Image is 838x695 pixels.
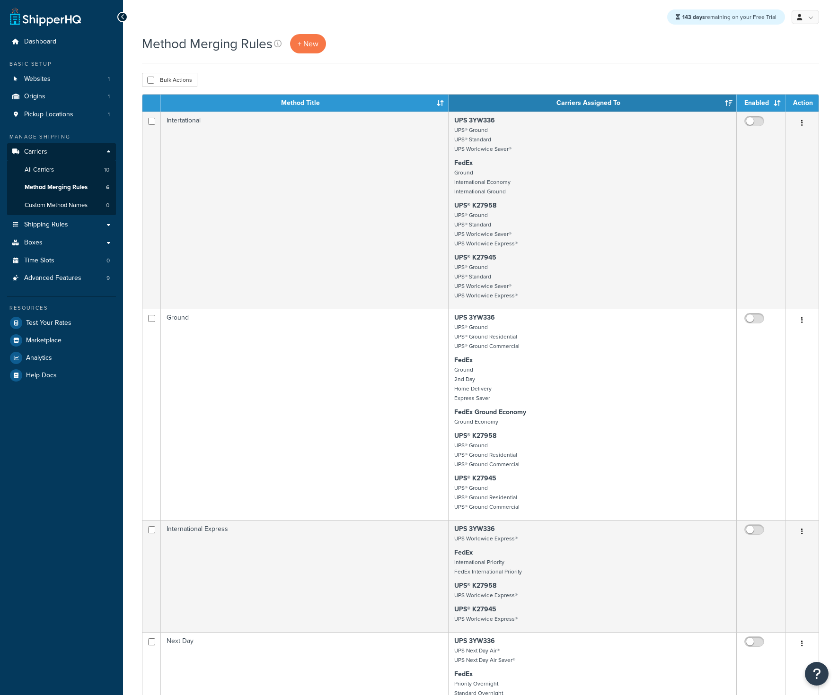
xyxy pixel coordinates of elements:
span: Help Docs [26,372,57,380]
small: Ground 2nd Day Home Delivery Express Saver [454,365,492,402]
a: Dashboard [7,33,116,51]
th: Method Title: activate to sort column ascending [161,95,449,112]
li: Websites [7,70,116,88]
span: Dashboard [24,38,56,46]
strong: UPS® K27958 [454,581,496,591]
small: Ground Economy [454,417,498,426]
li: Carriers [7,143,116,215]
a: Custom Method Names 0 [7,197,116,214]
a: Marketplace [7,332,116,349]
small: UPS Next Day Air® UPS Next Day Air Saver® [454,646,515,664]
span: Custom Method Names [25,201,88,209]
a: All Carriers 10 [7,161,116,179]
a: Carriers [7,143,116,161]
strong: FedEx Ground Economy [454,407,526,417]
li: Custom Method Names [7,197,116,214]
span: Advanced Features [24,274,81,282]
li: Method Merging Rules [7,179,116,196]
span: + New [298,38,318,49]
a: Boxes [7,234,116,252]
span: 6 [106,183,109,191]
button: Bulk Actions [142,73,197,87]
span: 9 [106,274,110,282]
strong: FedEx [454,355,473,365]
span: Carriers [24,148,47,156]
strong: FedEx [454,669,473,679]
td: International Express [161,520,449,632]
a: Advanced Features 9 [7,269,116,287]
span: 0 [106,257,110,265]
span: Boxes [24,239,43,247]
small: UPS® Ground UPS® Standard UPS Worldwide Saver® UPS Worldwide Express® [454,211,518,248]
a: Time Slots 0 [7,252,116,269]
span: Shipping Rules [24,221,68,229]
h1: Method Merging Rules [142,35,273,53]
td: Intertational [161,112,449,309]
a: Help Docs [7,367,116,384]
span: Origins [24,93,45,101]
div: Basic Setup [7,60,116,68]
small: UPS® Ground UPS® Standard UPS Worldwide Saver® UPS Worldwide Express® [454,263,518,300]
span: 0 [106,201,109,209]
strong: UPS 3YW336 [454,524,495,534]
a: + New [290,34,326,53]
a: Analytics [7,349,116,366]
strong: UPS® K27958 [454,431,496,441]
span: Analytics [26,354,52,362]
span: 1 [108,75,110,83]
span: 10 [104,166,109,174]
span: Pickup Locations [24,111,73,119]
small: UPS Worldwide Express® [454,591,518,599]
small: UPS® Ground UPS® Ground Residential UPS® Ground Commercial [454,484,520,511]
strong: FedEx [454,547,473,557]
strong: UPS 3YW336 [454,313,495,322]
strong: UPS® K27945 [454,604,496,614]
div: Resources [7,304,116,312]
a: Pickup Locations 1 [7,106,116,123]
td: Ground [161,309,449,520]
span: Time Slots [24,257,54,265]
span: Method Merging Rules [25,183,88,191]
li: Pickup Locations [7,106,116,123]
span: 1 [108,93,110,101]
a: Method Merging Rules 6 [7,179,116,196]
strong: UPS® K27958 [454,200,496,210]
small: UPS® Ground UPS® Standard UPS Worldwide Saver® [454,126,512,153]
th: Action [785,95,819,112]
span: All Carriers [25,166,54,174]
small: UPS Worldwide Express® [454,615,518,623]
small: UPS® Ground UPS® Ground Residential UPS® Ground Commercial [454,323,520,350]
span: 1 [108,111,110,119]
span: Websites [24,75,51,83]
span: Test Your Rates [26,319,71,327]
li: Time Slots [7,252,116,269]
small: UPS® Ground UPS® Ground Residential UPS® Ground Commercial [454,441,520,469]
small: Ground International Economy International Ground [454,168,511,196]
div: remaining on your Free Trial [667,9,785,25]
small: UPS Worldwide Express® [454,534,518,543]
li: All Carriers [7,161,116,179]
strong: FedEx [454,158,473,168]
li: Advanced Features [7,269,116,287]
button: Open Resource Center [805,662,829,686]
a: Shipping Rules [7,216,116,234]
div: Manage Shipping [7,133,116,141]
strong: UPS 3YW336 [454,115,495,125]
span: Marketplace [26,337,62,345]
strong: 143 days [682,13,705,21]
th: Carriers Assigned To: activate to sort column ascending [449,95,737,112]
a: ShipperHQ Home [10,7,81,26]
strong: UPS® K27945 [454,473,496,483]
a: Websites 1 [7,70,116,88]
strong: UPS 3YW336 [454,636,495,646]
a: Test Your Rates [7,314,116,331]
small: International Priority FedEx International Priority [454,558,522,576]
th: Enabled: activate to sort column ascending [737,95,785,112]
li: Origins [7,88,116,105]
